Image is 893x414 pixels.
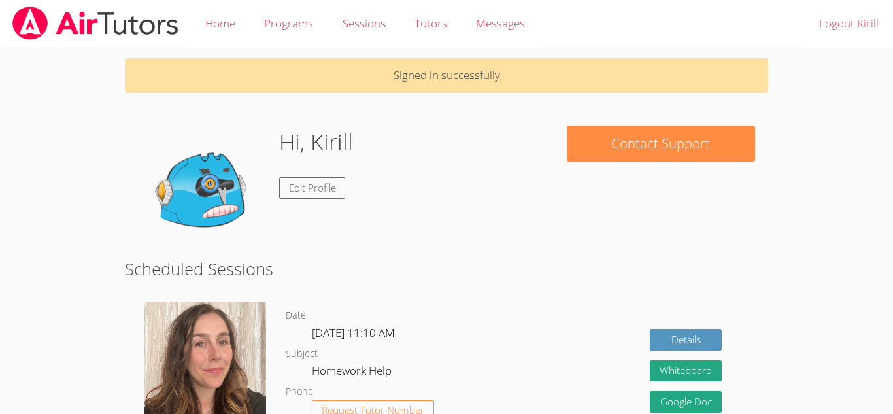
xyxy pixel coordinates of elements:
a: Google Doc [650,391,722,413]
img: airtutors_banner-c4298cdbf04f3fff15de1276eac7730deb9818008684d7c2e4769d2f7ddbe033.png [11,7,180,40]
h2: Scheduled Sessions [125,256,768,281]
h1: Hi, Kirill [279,126,353,159]
dt: Subject [286,346,318,362]
button: Whiteboard [650,360,722,382]
dd: Homework Help [312,362,394,384]
span: Messages [476,16,525,31]
dt: Date [286,307,306,324]
span: [DATE] 11:10 AM [312,325,395,340]
dt: Phone [286,384,313,400]
button: Contact Support [567,126,755,162]
img: default.png [138,126,269,256]
a: Details [650,329,722,351]
a: Edit Profile [279,177,346,199]
p: Signed in successfully [125,58,768,93]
